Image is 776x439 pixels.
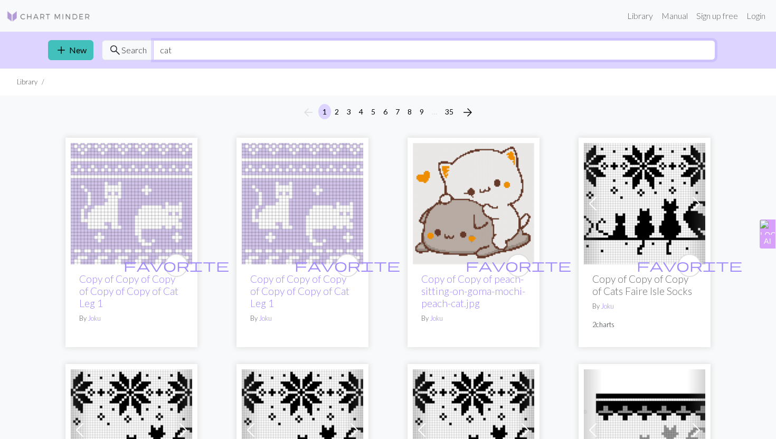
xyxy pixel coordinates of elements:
button: 7 [391,104,404,119]
button: favourite [507,254,530,277]
a: peach-sitting-on-goma-mochi-peach-cat.jpg [413,197,534,207]
button: 9 [415,104,428,119]
p: By [79,313,184,323]
p: 2 charts [592,320,697,330]
button: Next [457,104,478,121]
span: search [109,43,121,58]
img: Cat Leg 1 [71,143,192,264]
button: 4 [355,104,367,119]
span: arrow_forward [461,105,474,120]
a: Copy of Copy of peach-sitting-on-goma-mochi-peach-cat.jpg [421,273,525,309]
a: Sign up free [692,5,742,26]
i: favourite [295,255,400,276]
button: 1 [318,104,331,119]
a: Manual [657,5,692,26]
nav: Page navigation [298,104,478,121]
button: 2 [330,104,343,119]
img: Cat Leg 1 [242,143,363,264]
a: Cat Leg 1 [71,197,192,207]
a: Cat Leg 1 [242,197,363,207]
li: Library [17,77,37,87]
button: favourite [678,254,701,277]
a: New [48,40,93,60]
a: Faire Isle Cat Bed [584,424,705,434]
a: Cats Faire Isle Socks [584,197,705,207]
button: 8 [403,104,416,119]
a: Cats Faire Isle Socks [242,424,363,434]
a: Copy of Copy of Copy of Copy of Copy of Cat Leg 1 [79,273,178,309]
button: favourite [336,254,359,277]
button: 3 [343,104,355,119]
a: Joku [259,314,272,322]
img: Logo [6,10,91,23]
span: favorite [124,257,229,273]
a: Cats Faire Isle Socks [71,424,192,434]
img: Cats Faire Isle Socks [584,143,705,264]
a: Joku [88,314,101,322]
p: By [421,313,526,323]
i: favourite [466,255,571,276]
span: favorite [637,257,742,273]
a: Joku [601,302,614,310]
i: Next [461,106,474,119]
button: 35 [441,104,458,119]
a: Library [623,5,657,26]
img: peach-sitting-on-goma-mochi-peach-cat.jpg [413,143,534,264]
button: 5 [367,104,380,119]
a: Login [742,5,770,26]
span: add [55,43,68,58]
h2: Copy of Copy of Copy of Cats Faire Isle Socks [592,273,697,297]
p: By [250,313,355,323]
i: favourite [124,255,229,276]
span: favorite [295,257,400,273]
button: favourite [165,254,188,277]
button: 6 [379,104,392,119]
a: Joku [430,314,443,322]
p: By [592,301,697,311]
a: Copy of Copy of Copy of Copy of Copy of Cat Leg 1 [250,273,349,309]
i: favourite [637,255,742,276]
span: favorite [466,257,571,273]
a: Cats Faire Isle Socks [413,424,534,434]
span: Search [121,44,147,56]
